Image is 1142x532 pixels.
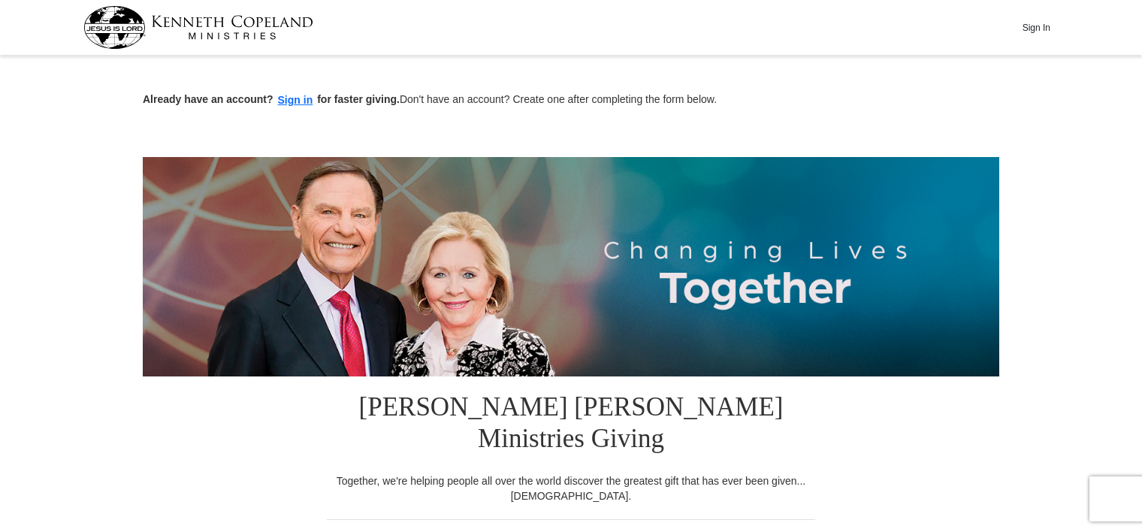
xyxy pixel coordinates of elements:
[143,93,400,105] strong: Already have an account? for faster giving.
[327,376,815,473] h1: [PERSON_NAME] [PERSON_NAME] Ministries Giving
[83,6,313,49] img: kcm-header-logo.svg
[143,92,999,109] p: Don't have an account? Create one after completing the form below.
[273,92,318,109] button: Sign in
[1014,16,1059,39] button: Sign In
[327,473,815,503] div: Together, we're helping people all over the world discover the greatest gift that has ever been g...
